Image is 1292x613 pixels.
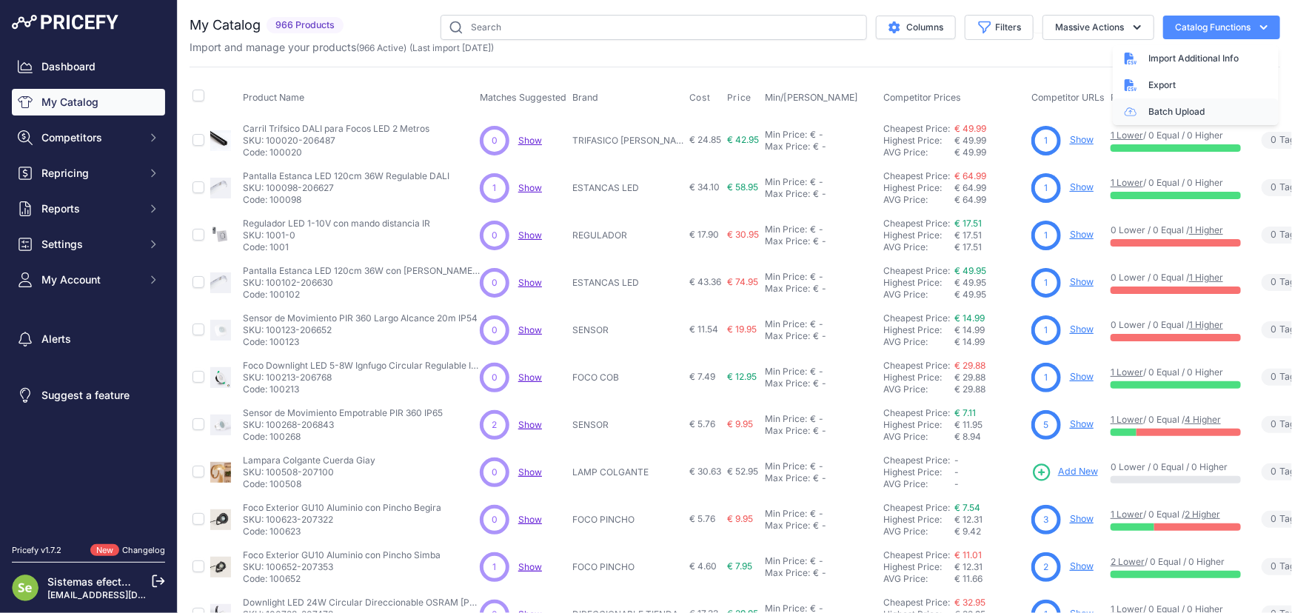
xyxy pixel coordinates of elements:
[954,360,985,371] a: € 29.88
[518,561,542,572] span: Show
[243,265,480,277] p: Pantalla Estanca LED 120cm 36W con [PERSON_NAME] de Emergencia IP65
[1070,134,1094,145] a: Show
[12,267,165,293] button: My Account
[816,413,823,425] div: -
[1111,272,1241,284] p: 0 Lower / 0 Equal /
[1111,461,1241,473] p: 0 Lower / 0 Equal / 0 Higher
[954,431,1025,443] div: € 8.94
[883,218,950,229] a: Cheapest Price:
[883,289,954,301] div: AVG Price:
[1271,181,1276,195] span: 0
[1189,224,1223,235] a: 1 Higher
[883,336,954,348] div: AVG Price:
[518,372,542,383] a: Show
[883,182,954,194] div: Highest Price:
[816,460,823,472] div: -
[965,15,1034,40] button: Filters
[518,230,542,241] a: Show
[954,324,985,335] span: € 14.99
[1111,177,1143,188] a: 1 Lower
[813,235,819,247] div: €
[1111,177,1241,189] p: / 0 Equal / 0 Higher
[765,92,858,103] span: Min/[PERSON_NAME]
[765,283,810,295] div: Max Price:
[765,235,810,247] div: Max Price:
[1044,513,1049,526] span: 3
[883,383,954,395] div: AVG Price:
[765,224,807,235] div: Min Price:
[765,366,807,378] div: Min Price:
[813,141,819,153] div: €
[765,188,810,200] div: Max Price:
[816,318,823,330] div: -
[1271,370,1276,384] span: 0
[954,466,959,478] span: -
[1111,556,1145,567] a: 2 Lower
[954,336,1025,348] div: € 14.99
[518,182,542,193] span: Show
[572,419,683,431] p: SENSOR
[1111,319,1241,331] p: 0 Lower / 0 Equal /
[1045,324,1048,337] span: 1
[813,188,819,200] div: €
[1111,366,1143,378] a: 1 Lower
[572,466,683,478] p: LAMP COLGANTE
[1045,276,1048,289] span: 1
[12,53,165,80] a: Dashboard
[356,42,406,53] span: ( )
[1271,133,1276,147] span: 0
[41,130,138,145] span: Competitors
[1271,512,1276,526] span: 0
[883,407,950,418] a: Cheapest Price:
[813,283,819,295] div: €
[12,326,165,352] a: Alerts
[41,272,138,287] span: My Account
[518,324,542,335] a: Show
[518,135,542,146] span: Show
[1111,130,1241,141] p: / 0 Equal / 0 Higher
[1189,272,1223,283] a: 1 Higher
[190,40,494,55] p: Import and manage your products
[727,466,758,477] span: € 52.95
[243,312,478,324] p: Sensor de Movimiento PIR 360 Largo Alcance 20m IP54
[689,466,721,477] span: € 30.63
[1271,275,1276,289] span: 0
[243,431,443,443] p: Code: 100268
[41,201,138,216] span: Reports
[122,545,165,555] a: Changelog
[1044,418,1049,432] span: 5
[518,466,542,478] span: Show
[572,372,683,383] p: FOCO COB
[810,129,816,141] div: €
[1111,414,1241,426] p: / 0 Equal /
[689,324,718,335] span: € 11.54
[243,135,429,147] p: SKU: 100020-206487
[883,194,954,206] div: AVG Price:
[810,460,816,472] div: €
[243,324,478,336] p: SKU: 100123-206652
[883,241,954,253] div: AVG Price:
[1058,465,1098,479] span: Add New
[12,231,165,258] button: Settings
[1111,509,1241,520] p: / 0 Equal /
[1271,228,1276,242] span: 0
[954,478,959,489] span: -
[810,318,816,330] div: €
[12,89,165,115] a: My Catalog
[765,425,810,437] div: Max Price:
[243,502,441,514] p: Foco Exterior GU10 Aluminio con Pincho Begira
[689,418,715,429] span: € 5.76
[572,135,683,147] p: TRIFASICO [PERSON_NAME]
[1185,509,1220,520] a: 2 Higher
[883,526,954,537] div: AVG Price:
[819,330,826,342] div: -
[1070,560,1094,572] a: Show
[810,271,816,283] div: €
[243,289,480,301] p: Code: 100102
[954,514,983,525] span: € 12.31
[1189,319,1223,330] a: 1 Higher
[41,237,138,252] span: Settings
[1111,509,1143,520] a: 1 Lower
